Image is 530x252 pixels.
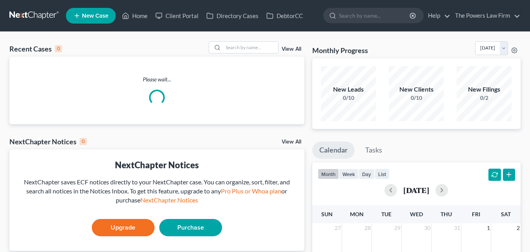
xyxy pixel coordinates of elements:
div: NextChapter saves ECF notices directly to your NextChapter case. You can organize, sort, filter, ... [16,178,298,205]
button: month [318,169,339,179]
button: week [339,169,359,179]
h2: [DATE] [403,186,429,194]
a: Purchase [159,219,222,236]
a: Client Portal [151,9,202,23]
div: 0 [80,138,87,145]
span: 28 [364,223,372,233]
button: list [375,169,390,179]
span: 27 [334,223,342,233]
a: Calendar [312,142,355,159]
input: Search by name... [223,42,278,53]
span: 30 [423,223,431,233]
span: Sat [501,211,511,217]
div: New Leads [321,85,376,94]
span: 31 [453,223,461,233]
a: Help [424,9,450,23]
a: Upgrade [92,219,155,236]
a: Pro Plus or Whoa plan [221,187,281,195]
span: 1 [486,223,491,233]
h3: Monthly Progress [312,46,368,55]
div: NextChapter Notices [16,159,298,171]
div: 0/10 [321,94,376,102]
span: Mon [350,211,364,217]
button: day [359,169,375,179]
div: NextChapter Notices [9,137,87,146]
a: Directory Cases [202,9,262,23]
span: Fri [472,211,480,217]
a: Tasks [358,142,389,159]
span: 29 [393,223,401,233]
a: The Powers Law Firm [451,9,520,23]
p: Please wait... [9,75,304,83]
span: Tue [381,211,392,217]
a: NextChapter Notices [140,196,198,204]
span: Wed [410,211,423,217]
span: New Case [82,13,108,19]
div: 0/10 [389,94,444,102]
a: Home [118,9,151,23]
div: 0 [55,45,62,52]
div: Recent Cases [9,44,62,53]
a: View All [282,139,301,145]
a: View All [282,46,301,52]
span: Thu [441,211,452,217]
div: New Filings [457,85,512,94]
span: Sun [321,211,333,217]
span: 2 [516,223,521,233]
div: New Clients [389,85,444,94]
a: DebtorCC [262,9,307,23]
input: Search by name... [339,8,411,23]
div: 0/2 [457,94,512,102]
